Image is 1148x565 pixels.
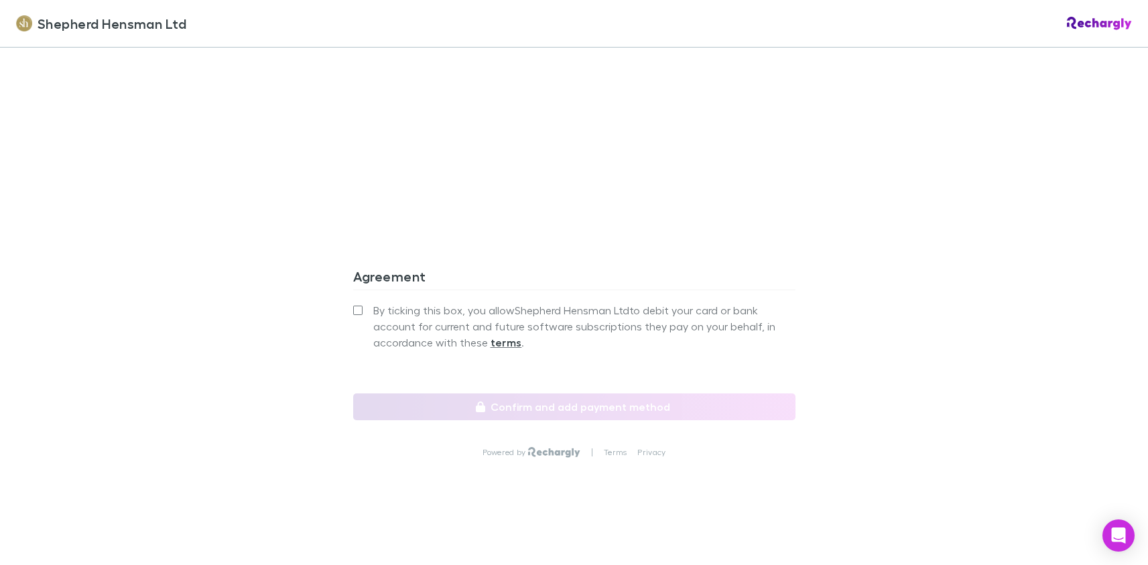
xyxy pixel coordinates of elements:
a: Privacy [637,447,665,458]
div: Open Intercom Messenger [1102,519,1135,552]
button: Confirm and add payment method [353,393,795,420]
p: Powered by [483,447,529,458]
p: | [591,447,593,458]
img: Shepherd Hensman Ltd's Logo [16,15,32,32]
img: Rechargly Logo [1067,17,1132,30]
span: Shepherd Hensman Ltd [38,13,186,34]
span: By ticking this box, you allow Shepherd Hensman Ltd to debit your card or bank account for curren... [373,302,795,351]
a: Terms [604,447,627,458]
strong: terms [491,336,522,349]
h3: Agreement [353,268,795,290]
img: Rechargly Logo [528,447,580,458]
